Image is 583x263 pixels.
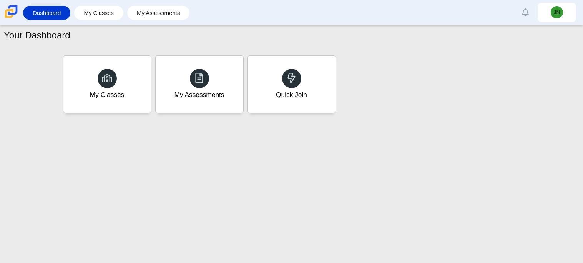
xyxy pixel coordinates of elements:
div: Quick Join [276,90,307,100]
a: My Classes [63,55,151,113]
a: JN [538,3,576,22]
a: Quick Join [247,55,336,113]
span: JN [553,10,560,15]
div: My Assessments [174,90,224,100]
a: Dashboard [27,6,66,20]
a: My Classes [78,6,120,20]
div: My Classes [90,90,125,100]
a: Alerts [517,4,534,21]
a: Carmen School of Science & Technology [3,14,19,21]
img: Carmen School of Science & Technology [3,3,19,20]
a: My Assessments [131,6,186,20]
a: My Assessments [155,55,244,113]
h1: Your Dashboard [4,29,70,42]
